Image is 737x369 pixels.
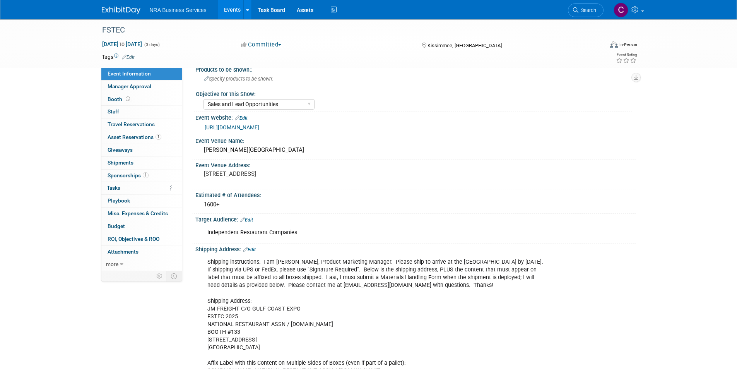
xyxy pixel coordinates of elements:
a: Event Information [101,68,182,80]
span: 1 [143,172,149,178]
a: Budget [101,220,182,233]
div: Event Rating [616,53,637,57]
img: Cynthia McIntosh [614,3,628,17]
span: ROI, Objectives & ROO [108,236,159,242]
div: FSTEC [99,23,592,37]
span: Booth [108,96,132,102]
span: Attachments [108,249,139,255]
span: to [118,41,126,47]
a: Attachments [101,246,182,258]
a: Giveaways [101,144,182,156]
span: Staff [108,108,119,115]
div: Shipping Address: [195,244,636,254]
span: more [106,261,118,267]
span: Shipments [108,160,133,166]
span: Specify products to be shown: [204,76,273,82]
div: Event Website: [195,112,636,122]
span: 1 [156,134,161,140]
div: [PERSON_NAME][GEOGRAPHIC_DATA] [201,144,630,156]
a: Edit [122,55,135,60]
span: Manager Approval [108,83,151,89]
a: Booth [101,93,182,106]
span: Sponsorships [108,172,149,178]
a: ROI, Objectives & ROO [101,233,182,245]
button: Committed [238,41,284,49]
div: Event Venue Name: [195,135,636,145]
a: Travel Reservations [101,118,182,131]
a: Edit [240,217,253,223]
div: In-Person [619,42,637,48]
a: Edit [243,247,256,252]
a: [URL][DOMAIN_NAME] [205,124,259,130]
a: Staff [101,106,182,118]
a: more [101,258,182,271]
a: Edit [235,115,248,121]
a: Misc. Expenses & Credits [101,208,182,220]
span: Asset Reservations [108,134,161,140]
img: Format-Inperson.png [610,41,618,48]
a: Search [568,3,604,17]
a: Playbook [101,195,182,207]
div: Event Format [558,40,638,52]
span: Budget [108,223,125,229]
span: Search [578,7,596,13]
span: Booth not reserved yet [124,96,132,102]
span: Kissimmee, [GEOGRAPHIC_DATA] [427,43,502,48]
td: Personalize Event Tab Strip [153,271,166,281]
pre: [STREET_ADDRESS] [204,170,370,177]
span: Playbook [108,197,130,204]
div: 1600+ [201,199,630,211]
td: Tags [102,53,135,61]
a: Manager Approval [101,81,182,93]
div: Event Venue Address: [195,160,636,169]
span: Travel Reservations [108,121,155,127]
td: Toggle Event Tabs [166,271,182,281]
span: [DATE] [DATE] [102,41,142,48]
span: Event Information [108,70,151,77]
div: Target Audience: [195,214,636,224]
span: Tasks [107,185,120,191]
div: Products to be shown:: [195,64,636,74]
span: NRA Business Services [150,7,207,13]
img: ExhibitDay [102,7,140,14]
a: Asset Reservations1 [101,131,182,144]
span: Misc. Expenses & Credits [108,210,168,216]
a: Sponsorships1 [101,170,182,182]
div: Objective for this Show: [196,88,632,98]
a: Tasks [101,182,182,194]
a: Shipments [101,157,182,169]
div: Independent Restaurant Companies [202,225,551,240]
div: Estimated # of Attendees: [195,189,636,199]
span: Giveaways [108,147,133,153]
span: (3 days) [144,42,160,47]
